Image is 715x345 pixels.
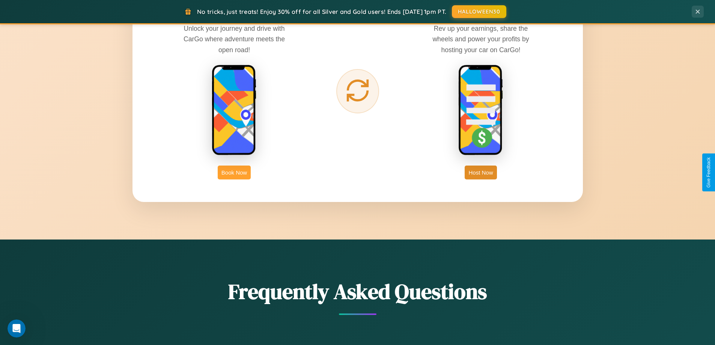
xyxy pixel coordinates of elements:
h2: Frequently Asked Questions [132,277,583,306]
img: rent phone [212,65,257,156]
button: HALLOWEEN30 [452,5,506,18]
img: host phone [458,65,503,156]
p: Unlock your journey and drive with CarGo where adventure meets the open road! [178,23,291,55]
p: Rev up your earnings, share the wheels and power your profits by hosting your car on CarGo! [424,23,537,55]
button: Host Now [465,166,497,179]
button: Book Now [218,166,251,179]
iframe: Intercom live chat [8,319,26,337]
div: Give Feedback [706,157,711,188]
span: No tricks, just treats! Enjoy 30% off for all Silver and Gold users! Ends [DATE] 1pm PT. [197,8,446,15]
